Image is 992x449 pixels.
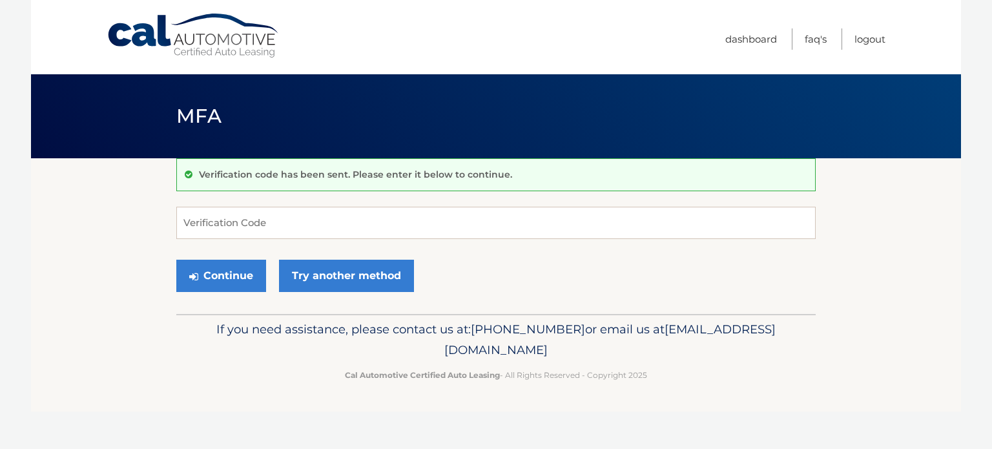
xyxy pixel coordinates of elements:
input: Verification Code [176,207,816,239]
a: Try another method [279,260,414,292]
a: Dashboard [725,28,777,50]
a: Cal Automotive [107,13,281,59]
span: [EMAIL_ADDRESS][DOMAIN_NAME] [444,322,776,357]
strong: Cal Automotive Certified Auto Leasing [345,370,500,380]
p: If you need assistance, please contact us at: or email us at [185,319,807,360]
span: [PHONE_NUMBER] [471,322,585,337]
a: Logout [854,28,885,50]
span: MFA [176,104,222,128]
button: Continue [176,260,266,292]
p: - All Rights Reserved - Copyright 2025 [185,368,807,382]
p: Verification code has been sent. Please enter it below to continue. [199,169,512,180]
a: FAQ's [805,28,827,50]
